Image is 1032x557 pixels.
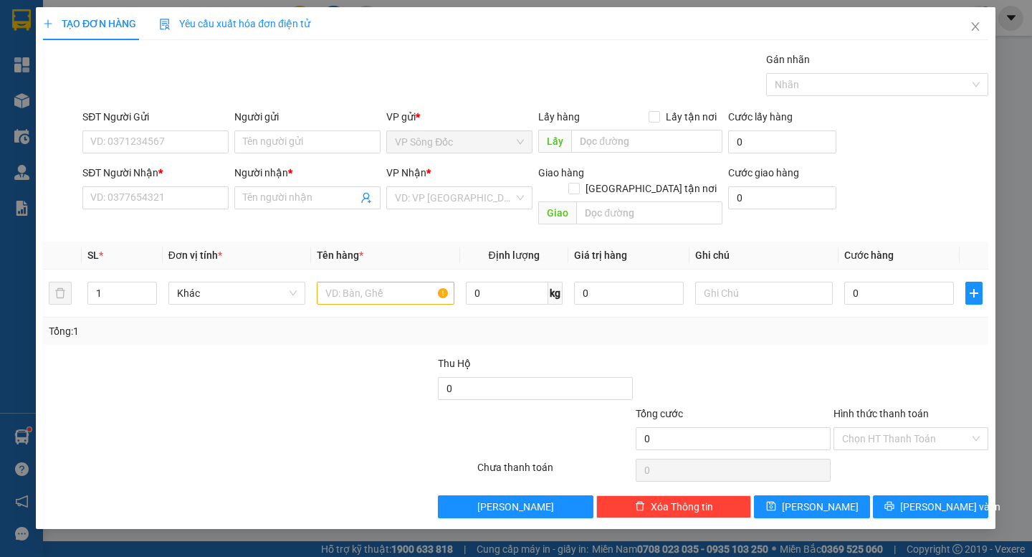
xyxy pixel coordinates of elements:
button: plus [966,282,983,305]
button: Close [956,7,996,47]
span: user-add [361,192,373,204]
button: save[PERSON_NAME] [755,495,870,518]
span: Thu Hộ [439,358,472,369]
span: Yêu cầu xuất hóa đơn điện tử [160,18,311,29]
div: Người gửi [235,109,381,125]
span: Lấy [539,130,572,153]
input: Cước giao hàng [729,186,837,209]
span: Tên hàng [317,249,364,261]
span: Increase Value [140,282,156,293]
input: Dọc đường [572,130,723,153]
div: VP gửi [387,109,533,125]
span: Cước hàng [844,249,894,261]
span: plus [43,19,53,29]
span: environment [82,34,94,46]
li: 02839.63.63.63 [6,49,273,67]
span: plus [967,287,983,299]
div: SĐT Người Nhận [83,165,229,181]
input: Cước lấy hàng [729,130,837,153]
span: Lấy tận nơi [661,109,723,125]
span: down [145,295,153,303]
div: Người nhận [235,165,381,181]
span: Giao [539,201,577,224]
div: SĐT Người Gửi [83,109,229,125]
button: printer[PERSON_NAME] và In [873,495,988,518]
label: Gán nhãn [767,54,811,65]
span: kg [548,282,563,305]
span: Lấy hàng [539,111,580,123]
span: Giá trị hàng [574,249,627,261]
input: Ghi Chú [696,282,833,305]
span: Xóa Thông tin [651,499,713,515]
img: icon [160,19,171,30]
span: Định lượng [489,249,540,261]
button: deleteXóa Thông tin [596,495,752,518]
span: VP Nhận [387,167,427,178]
div: Tổng: 1 [49,323,399,339]
button: delete [49,282,72,305]
label: Hình thức thanh toán [833,408,929,419]
input: VD: Bàn, Ghế [317,282,454,305]
label: Cước giao hàng [729,167,800,178]
span: TẠO ĐƠN HÀNG [43,18,136,29]
span: VP Sông Đốc [396,131,525,153]
span: [PERSON_NAME] [782,499,859,515]
span: Decrease Value [140,293,156,304]
span: up [145,285,153,293]
span: delete [635,501,645,513]
span: SL [87,249,99,261]
li: 85 [PERSON_NAME] [6,32,273,49]
input: 0 [574,282,684,305]
span: Đơn vị tính [168,249,222,261]
span: phone [82,52,94,64]
span: close [970,21,982,32]
label: Cước lấy hàng [729,111,793,123]
span: Tổng cước [636,408,683,419]
span: printer [884,501,894,513]
span: Khác [177,282,297,304]
b: [PERSON_NAME] [82,9,203,27]
th: Ghi chú [690,242,838,270]
input: Dọc đường [577,201,723,224]
span: save [766,501,776,513]
button: [PERSON_NAME] [439,495,594,518]
span: [PERSON_NAME] và In [900,499,1000,515]
div: Chưa thanh toán [477,460,635,485]
span: [PERSON_NAME] [478,499,555,515]
b: GỬI : VP Sông Đốc [6,90,172,113]
span: Giao hàng [539,167,585,178]
span: [GEOGRAPHIC_DATA] tận nơi [580,181,723,196]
